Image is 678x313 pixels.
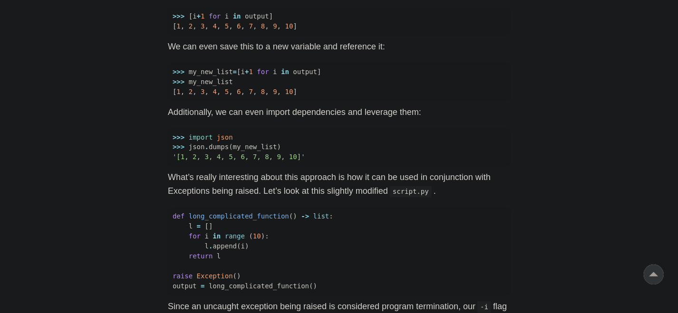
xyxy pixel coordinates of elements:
span: 6 [237,88,241,95]
span: ( [249,233,253,240]
span: -> [301,213,309,220]
span: , [241,22,245,30]
span: 10 [253,233,261,240]
span: raise [173,273,193,280]
span: ] [293,22,297,30]
span: , [229,88,232,95]
span: = [233,68,237,76]
span: >>> [173,133,184,141]
span: >>> [173,68,184,76]
span: ( [237,243,241,250]
span: [ [189,12,193,20]
span: output [293,68,318,76]
span: [ [173,88,176,95]
span: >>> [173,143,184,151]
span: . [209,243,213,250]
span: i [193,12,196,20]
span: output [173,283,197,290]
span: 10 [285,88,293,95]
span: def [173,213,184,220]
span: ): [261,233,269,240]
span: + [245,68,249,76]
span: [ [237,68,241,76]
span: l [217,253,221,260]
span: 1 [176,22,180,30]
p: We can even save this to a new variable and reference it: [168,40,510,54]
span: in [233,12,241,20]
span: , [265,88,269,95]
span: i [225,12,229,20]
span: '[1, 2, 3, 4, 5, 6, 7, 8, 9, 10]' [173,153,305,161]
p: What’s really interesting about this approach is how it can be used in conjunction with Exception... [168,171,510,199]
span: for [209,12,221,20]
span: , [205,22,209,30]
span: l [205,243,209,250]
span: append [213,243,237,250]
span: ] [293,88,297,95]
span: 2 [189,88,193,95]
span: long_complicated_function [189,213,289,220]
span: ) [277,143,281,151]
span: 9 [273,22,277,30]
span: in [213,233,221,240]
span: 8 [261,22,265,30]
span: , [193,88,196,95]
span: [] [205,223,213,230]
span: 1 [201,12,204,20]
span: 7 [249,88,253,95]
span: = [201,283,204,290]
span: ] [317,68,321,76]
span: () [309,283,317,290]
span: i [205,233,209,240]
span: , [265,22,269,30]
span: , [217,88,221,95]
span: : [329,213,333,220]
span: range [225,233,245,240]
span: 3 [201,88,204,95]
span: 6 [237,22,241,30]
span: i [273,68,277,76]
span: [ [173,22,176,30]
span: () [289,213,297,220]
span: json [189,143,205,151]
span: 9 [273,88,277,95]
span: ( [229,143,232,151]
span: for [189,233,201,240]
span: Exception [197,273,233,280]
span: 7 [249,22,253,30]
span: 10 [285,22,293,30]
span: 2 [189,22,193,30]
span: for [257,68,269,76]
span: , [193,22,196,30]
span: >>> [173,12,184,20]
span: my_new_list [233,143,277,151]
span: 4 [213,22,217,30]
span: i [241,68,245,76]
span: = [197,223,201,230]
span: 5 [225,22,229,30]
span: in [281,68,289,76]
span: () [233,273,241,280]
span: long_complicated_function [209,283,309,290]
span: 8 [261,88,265,95]
span: 1 [249,68,253,76]
span: my_new_list [189,78,233,85]
span: , [181,88,184,95]
span: , [181,22,184,30]
span: 1 [176,88,180,95]
span: , [217,22,221,30]
span: i [241,243,245,250]
span: , [229,22,232,30]
span: . [205,143,209,151]
span: output [245,12,269,20]
span: + [197,12,201,20]
span: 5 [225,88,229,95]
span: , [277,22,281,30]
span: l [189,223,193,230]
span: my_new_list [189,68,233,76]
span: , [205,88,209,95]
a: go to top [644,265,664,285]
span: , [253,88,257,95]
span: list [313,213,329,220]
span: 4 [213,88,217,95]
